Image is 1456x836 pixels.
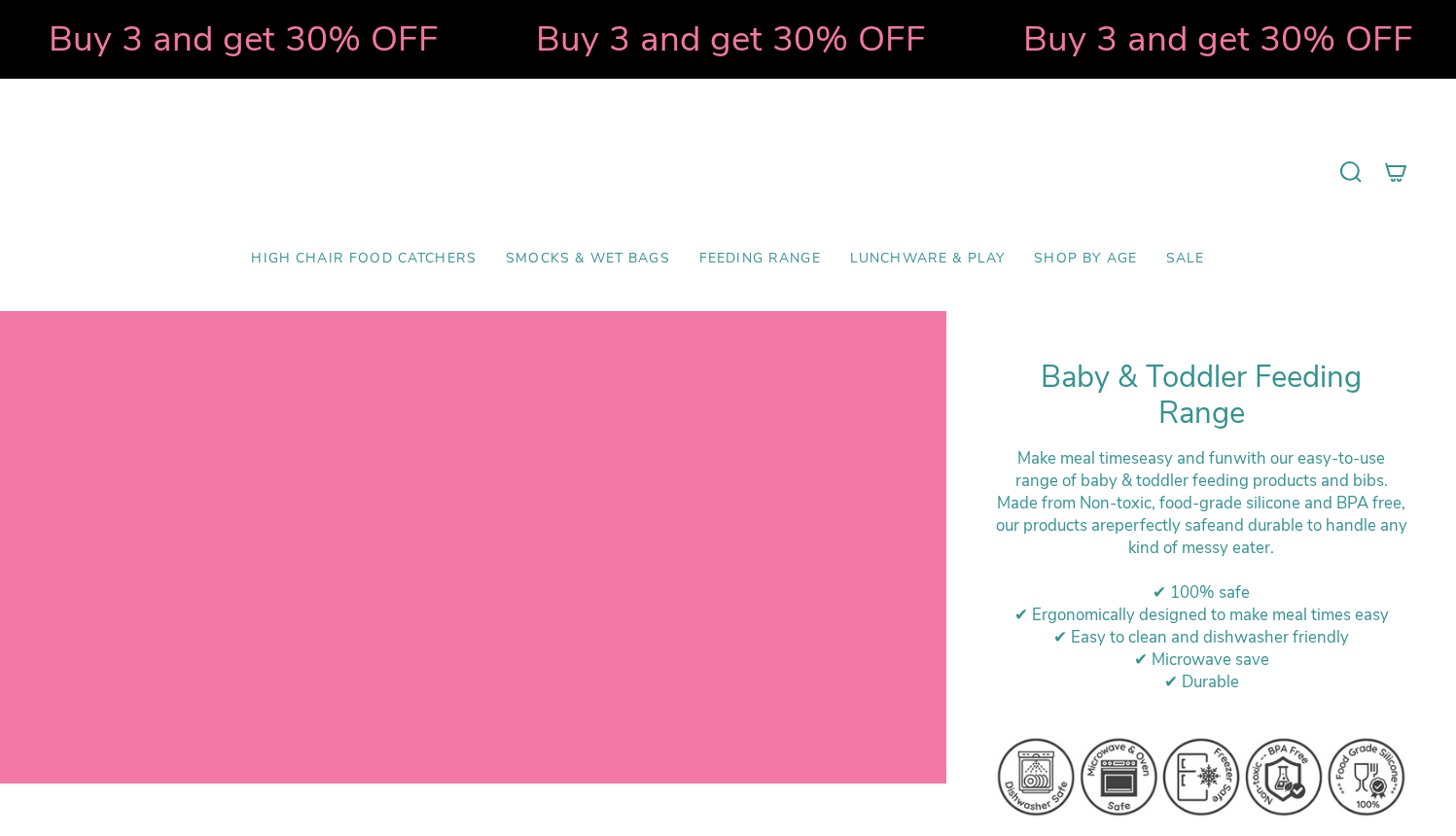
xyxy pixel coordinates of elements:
strong: perfectly safe [1115,514,1216,537]
div: ✔ 100% safe [995,581,1407,604]
div: Make meal times with our easy-to-use range of baby & toddler feeding products and bibs. [995,447,1407,492]
div: M [995,492,1407,559]
a: Shop by Age [1019,236,1152,282]
div: ✔ Easy to clean and dishwasher friendly [995,626,1407,648]
span: Feeding Range [699,251,821,267]
span: ✔ Microwave save [1134,648,1269,671]
a: Feeding Range [685,236,835,282]
span: Smocks & Wet Bags [506,251,670,267]
a: Lunchware & Play [835,236,1019,282]
span: SALE [1166,251,1205,267]
span: High Chair Food Catchers [251,251,477,267]
span: Lunchware & Play [850,251,1005,267]
a: SALE [1152,236,1220,282]
strong: easy and fun [1139,447,1233,470]
h1: Baby & Toddler Feeding Range [995,360,1407,433]
span: Shop by Age [1034,251,1137,267]
strong: Buy 3 and get 30% OFF [40,15,430,63]
strong: Buy 3 and get 30% OFF [1014,15,1404,63]
strong: Buy 3 and get 30% OFF [527,15,917,63]
div: ✔ Durable [995,671,1407,693]
div: ✔ Ergonomically designed to make meal times easy [995,604,1407,626]
a: High Chair Food Catchers [236,236,491,282]
span: ade from Non-toxic, food-grade silicone and BPA free, our products are and durable to handle any ... [996,492,1407,559]
a: Smocks & Wet Bags [491,236,685,282]
a: Mumma’s Little Helpers [560,108,896,236]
